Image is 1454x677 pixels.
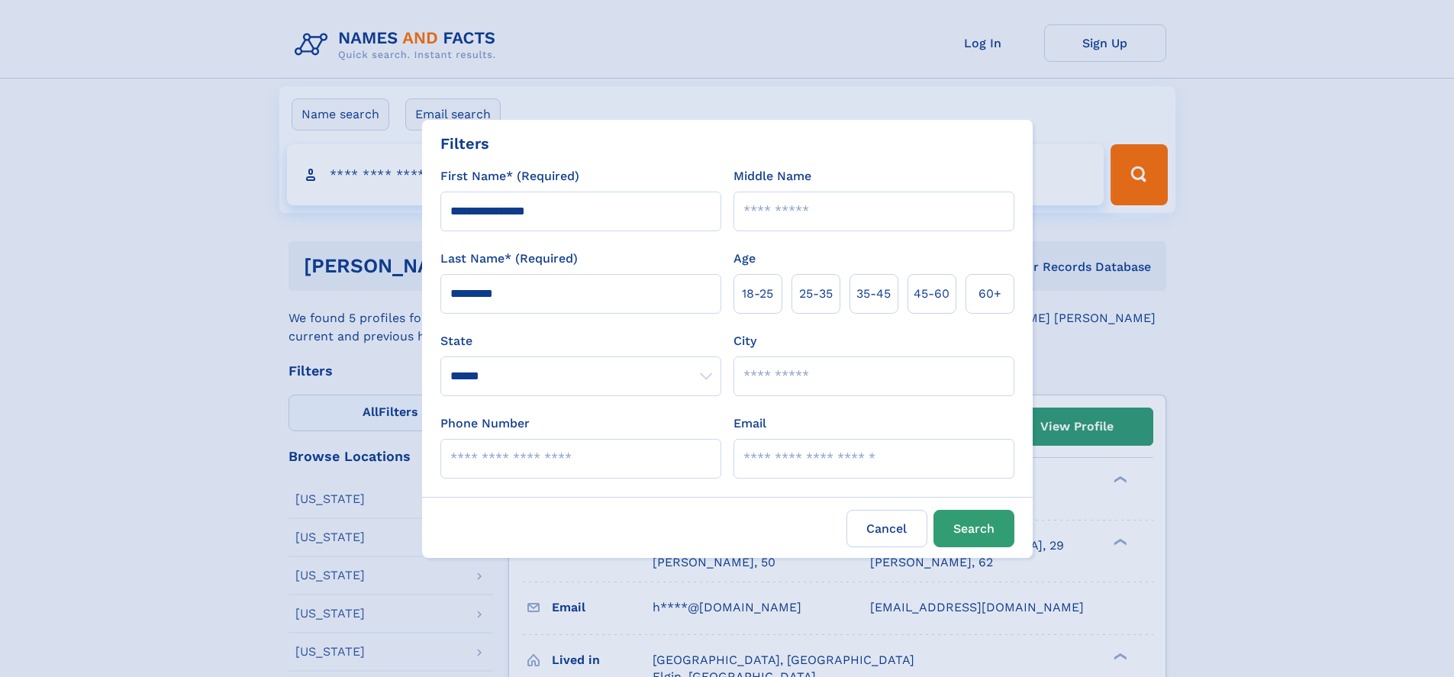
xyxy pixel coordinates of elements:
span: 45‑60 [914,285,949,303]
span: 25‑35 [799,285,833,303]
div: Filters [440,132,489,155]
label: Age [733,250,756,268]
label: City [733,332,756,350]
button: Search [933,510,1014,547]
label: Last Name* (Required) [440,250,578,268]
span: 18‑25 [742,285,773,303]
span: 35‑45 [856,285,891,303]
label: State [440,332,721,350]
label: First Name* (Required) [440,167,579,185]
span: 60+ [978,285,1001,303]
label: Cancel [846,510,927,547]
label: Phone Number [440,414,530,433]
label: Middle Name [733,167,811,185]
label: Email [733,414,766,433]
